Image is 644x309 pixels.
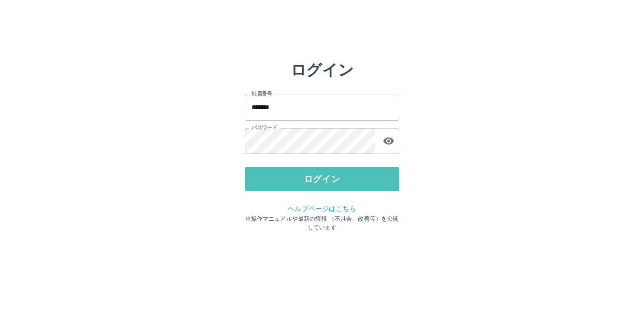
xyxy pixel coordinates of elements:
[245,214,399,232] p: ※操作マニュアルや最新の情報 （不具合、改善等）を公開しています
[252,90,272,98] label: 社員番号
[291,61,354,79] h2: ログイン
[288,205,356,212] a: ヘルプページはこちら
[252,124,277,131] label: パスワード
[245,167,399,191] button: ログイン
